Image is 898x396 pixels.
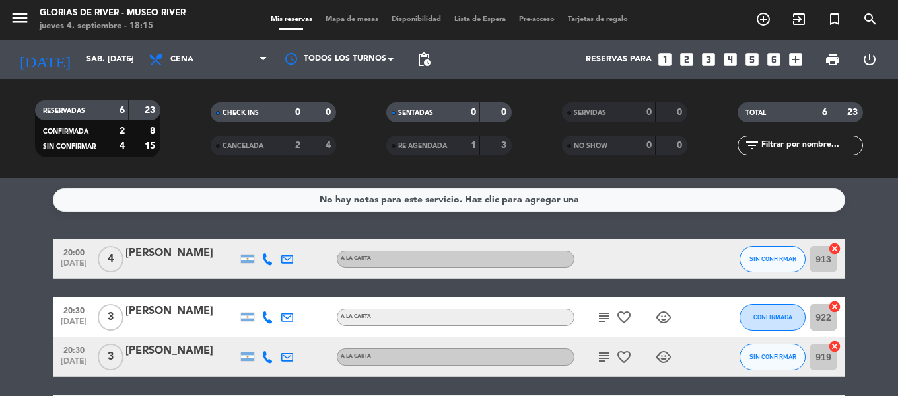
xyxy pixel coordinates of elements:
[120,106,125,115] strong: 6
[755,11,771,27] i: add_circle_outline
[295,141,300,150] strong: 2
[385,16,448,23] span: Disponibilidad
[501,141,509,150] strong: 3
[787,51,804,68] i: add_box
[501,108,509,117] strong: 0
[765,51,782,68] i: looks_6
[677,108,685,117] strong: 0
[98,344,123,370] span: 3
[586,55,652,64] span: Reservas para
[10,8,30,28] i: menu
[326,141,333,150] strong: 4
[170,55,193,64] span: Cena
[448,16,512,23] span: Lista de Espera
[744,138,760,153] i: filter_list
[828,340,841,353] i: cancel
[57,302,90,317] span: 20:30
[656,349,672,365] i: child_care
[40,20,186,33] div: jueves 4. septiembre - 18:15
[57,317,90,333] span: [DATE]
[740,344,806,370] button: SIN CONFIRMAR
[120,141,125,151] strong: 4
[319,16,385,23] span: Mapa de mesas
[416,52,432,67] span: pending_actions
[656,51,673,68] i: looks_one
[596,309,612,325] i: subject
[471,108,476,117] strong: 0
[561,16,635,23] span: Tarjetas de regalo
[847,108,860,117] strong: 23
[43,143,96,150] span: SIN CONFIRMAR
[320,192,579,208] div: No hay notas para este servicio. Haz clic para agregar una
[574,110,606,116] span: SERVIDAS
[828,300,841,313] i: cancel
[616,349,632,365] i: favorite_border
[827,11,843,27] i: turned_in_not
[862,11,878,27] i: search
[326,108,333,117] strong: 0
[43,108,85,114] span: RESERVADAS
[398,110,433,116] span: SENTADAS
[596,349,612,365] i: subject
[753,313,792,321] span: CONFIRMADA
[145,106,158,115] strong: 23
[98,246,123,272] span: 4
[57,244,90,259] span: 20:00
[10,8,30,32] button: menu
[851,40,888,79] div: LOG OUT
[740,304,806,331] button: CONFIRMADA
[264,16,319,23] span: Mis reservas
[745,110,766,116] span: TOTAL
[120,126,125,136] strong: 2
[57,342,90,357] span: 20:30
[825,52,841,67] span: print
[125,245,238,262] div: [PERSON_NAME]
[656,309,672,325] i: child_care
[123,52,139,67] i: arrow_drop_down
[678,51,695,68] i: looks_two
[125,342,238,360] div: [PERSON_NAME]
[749,255,796,262] span: SIN CONFIRMAR
[740,246,806,272] button: SIN CONFIRMAR
[57,357,90,372] span: [DATE]
[512,16,561,23] span: Pre-acceso
[749,353,796,360] span: SIN CONFIRMAR
[822,108,827,117] strong: 6
[223,143,263,149] span: CANCELADA
[722,51,739,68] i: looks_4
[150,126,158,136] strong: 8
[398,143,447,149] span: RE AGENDADA
[828,242,841,255] i: cancel
[760,138,862,153] input: Filtrar por nombre...
[677,141,685,150] strong: 0
[98,304,123,331] span: 3
[574,143,607,149] span: NO SHOW
[125,303,238,320] div: [PERSON_NAME]
[862,52,878,67] i: power_settings_new
[743,51,761,68] i: looks_5
[223,110,259,116] span: CHECK INS
[341,314,371,319] span: A LA CARTA
[40,7,186,20] div: Glorias de River - Museo River
[43,128,88,135] span: CONFIRMADA
[57,259,90,274] span: [DATE]
[471,141,476,150] strong: 1
[616,309,632,325] i: favorite_border
[341,256,371,261] span: A LA CARTA
[700,51,717,68] i: looks_3
[791,11,807,27] i: exit_to_app
[341,354,371,359] span: A LA CARTA
[646,141,652,150] strong: 0
[646,108,652,117] strong: 0
[295,108,300,117] strong: 0
[145,141,158,151] strong: 15
[10,45,80,74] i: [DATE]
